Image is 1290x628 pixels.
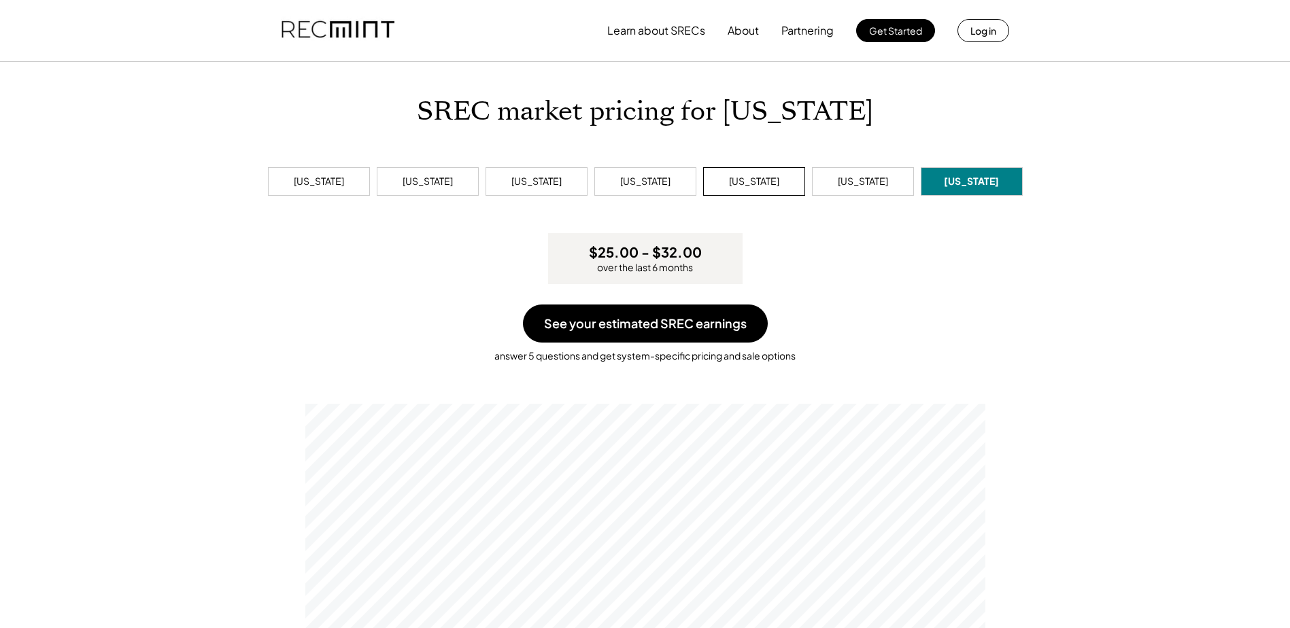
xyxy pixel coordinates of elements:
[403,175,453,188] div: [US_STATE]
[294,175,344,188] div: [US_STATE]
[729,175,779,188] div: [US_STATE]
[838,175,888,188] div: [US_STATE]
[417,96,874,128] h1: SREC market pricing for [US_STATE]
[620,175,671,188] div: [US_STATE]
[957,19,1009,42] button: Log in
[597,261,693,275] div: over the last 6 months
[511,175,562,188] div: [US_STATE]
[781,17,834,44] button: Partnering
[856,19,935,42] button: Get Started
[14,343,1276,363] div: answer 5 questions and get system-specific pricing and sale options
[607,17,705,44] button: Learn about SRECs
[282,7,394,54] img: recmint-logotype%403x.png
[589,243,702,261] h3: $25.00 - $32.00
[728,17,759,44] button: About
[523,304,768,343] button: See your estimated SREC earnings
[944,175,999,188] div: [US_STATE]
